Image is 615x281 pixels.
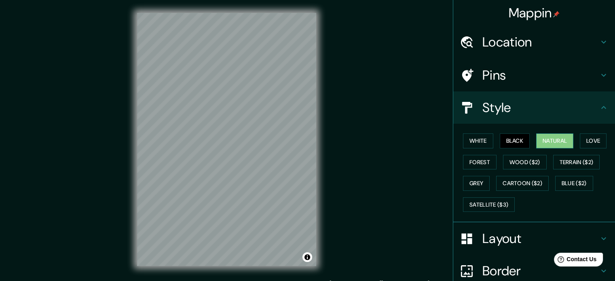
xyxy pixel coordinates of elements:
[553,155,600,170] button: Terrain ($2)
[463,155,497,170] button: Forest
[580,133,607,148] button: Love
[482,99,599,116] h4: Style
[482,34,599,50] h4: Location
[500,133,530,148] button: Black
[463,176,490,191] button: Grey
[503,155,547,170] button: Wood ($2)
[463,197,515,212] button: Satellite ($3)
[496,176,549,191] button: Cartoon ($2)
[553,11,560,17] img: pin-icon.png
[453,59,615,91] div: Pins
[137,13,316,266] canvas: Map
[463,133,493,148] button: White
[302,252,312,262] button: Toggle attribution
[482,67,599,83] h4: Pins
[536,133,573,148] button: Natural
[555,176,593,191] button: Blue ($2)
[453,26,615,58] div: Location
[509,5,560,21] h4: Mappin
[453,222,615,255] div: Layout
[543,249,606,272] iframe: Help widget launcher
[482,230,599,247] h4: Layout
[453,91,615,124] div: Style
[482,263,599,279] h4: Border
